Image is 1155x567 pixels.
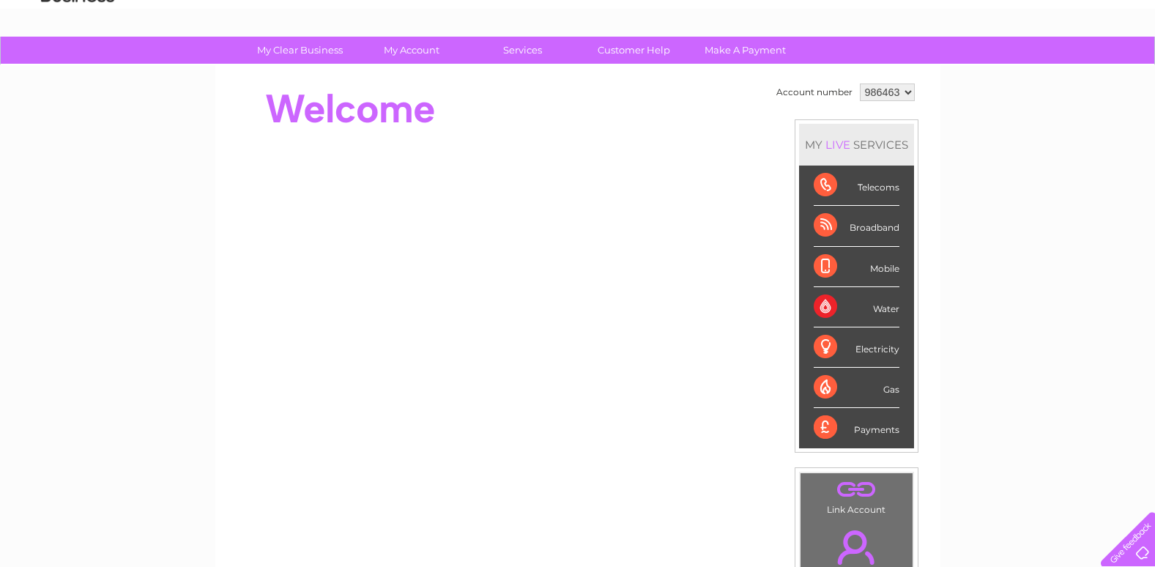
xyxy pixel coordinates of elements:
div: Mobile [814,247,899,287]
a: Telecoms [975,62,1019,73]
a: Contact [1058,62,1093,73]
div: Broadband [814,206,899,246]
div: Telecoms [814,166,899,206]
div: LIVE [822,138,853,152]
a: Make A Payment [685,37,806,64]
a: Services [462,37,583,64]
a: Log out [1107,62,1141,73]
a: 0333 014 3131 [879,7,980,26]
div: Water [814,287,899,327]
a: My Account [351,37,472,64]
div: Clear Business is a trading name of Verastar Limited (registered in [GEOGRAPHIC_DATA] No. 3667643... [232,8,924,71]
div: Electricity [814,327,899,368]
a: . [804,477,909,503]
a: Blog [1028,62,1049,73]
div: Payments [814,408,899,448]
a: Customer Help [573,37,694,64]
a: My Clear Business [239,37,360,64]
td: Link Account [800,472,913,519]
div: Gas [814,368,899,408]
a: Water [897,62,925,73]
div: MY SERVICES [799,124,914,166]
td: Account number [773,80,856,105]
a: Energy [934,62,966,73]
img: logo.png [40,38,115,83]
